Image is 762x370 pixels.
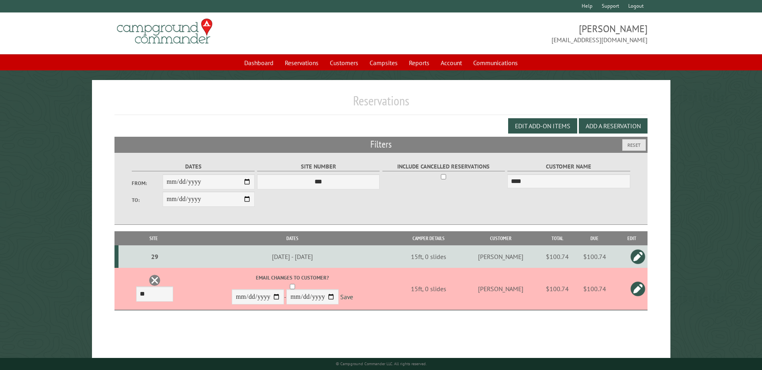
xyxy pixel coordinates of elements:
button: Reset [622,139,646,151]
div: [DATE] - [DATE] [190,253,395,261]
th: Camper Details [397,231,461,245]
th: Site [118,231,188,245]
a: Reports [404,55,434,70]
label: Include Cancelled Reservations [382,162,505,171]
label: Dates [132,162,254,171]
th: Dates [188,231,397,245]
button: Edit Add-on Items [508,118,577,134]
label: To: [132,196,162,204]
td: $100.74 [541,245,573,268]
td: 15ft, 0 slides [397,268,461,310]
th: Total [541,231,573,245]
span: [PERSON_NAME] [EMAIL_ADDRESS][DOMAIN_NAME] [381,22,648,45]
td: $100.74 [573,268,616,310]
button: Add a Reservation [579,118,648,134]
label: Email changes to customer? [190,274,395,282]
td: 15ft, 0 slides [397,245,461,268]
div: 29 [122,253,187,261]
th: Edit [616,231,648,245]
th: Customer [460,231,541,245]
a: Reservations [280,55,323,70]
a: Delete this reservation [149,274,161,286]
a: Dashboard [239,55,278,70]
td: [PERSON_NAME] [460,268,541,310]
td: $100.74 [541,268,573,310]
small: © Campground Commander LLC. All rights reserved. [336,361,427,366]
h2: Filters [114,137,647,152]
label: From: [132,179,162,187]
h1: Reservations [114,93,647,115]
a: Customers [325,55,363,70]
a: Save [340,293,353,301]
a: Account [436,55,467,70]
div: - [190,274,395,306]
label: Customer Name [507,162,630,171]
a: Campsites [365,55,402,70]
img: Campground Commander [114,16,215,47]
th: Due [573,231,616,245]
label: Site Number [257,162,380,171]
td: [PERSON_NAME] [460,245,541,268]
td: $100.74 [573,245,616,268]
a: Communications [468,55,523,70]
